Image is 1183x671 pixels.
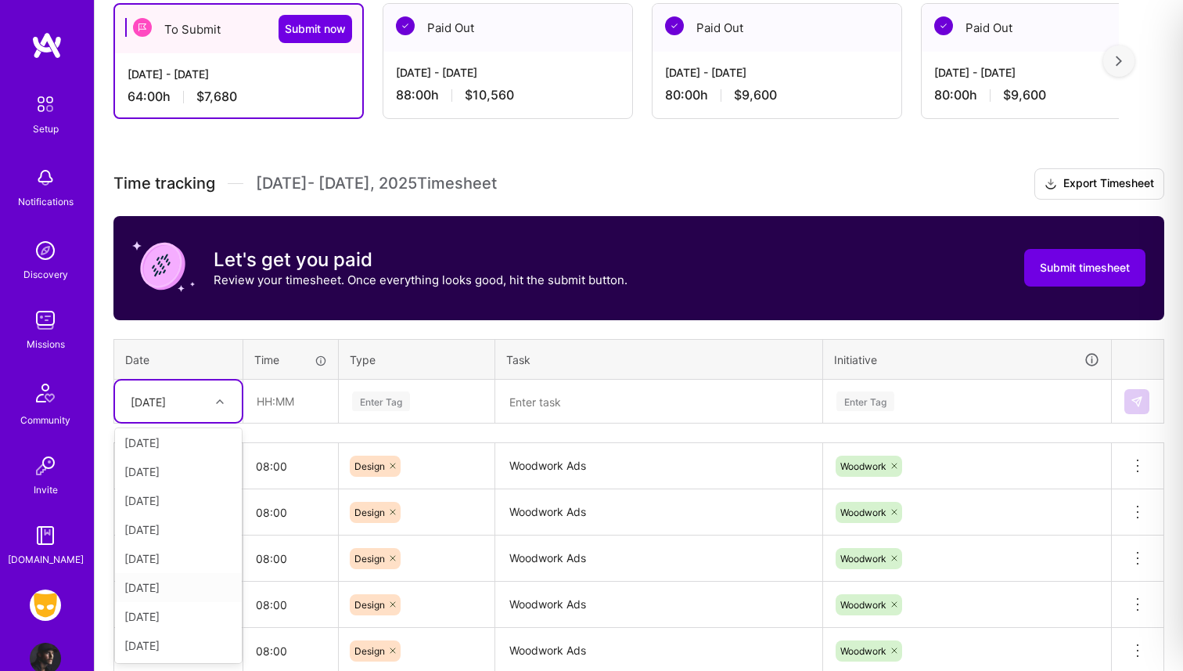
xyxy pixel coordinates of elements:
[30,590,61,621] img: Grindr: Design
[665,87,889,103] div: 80:00 h
[20,412,70,428] div: Community
[113,174,215,193] span: Time tracking
[734,87,777,103] span: $9,600
[30,235,61,266] img: discovery
[834,351,1100,369] div: Initiative
[922,4,1170,52] div: Paid Out
[279,15,352,43] button: Submit now
[243,584,338,626] input: HH:MM
[128,66,350,82] div: [DATE] - [DATE]
[254,352,327,368] div: Time
[934,87,1158,103] div: 80:00 h
[115,631,242,660] div: [DATE]
[132,235,195,298] img: coin
[354,507,385,518] span: Design
[8,551,84,568] div: [DOMAIN_NAME]
[244,381,337,422] input: HH:MM
[243,492,338,533] input: HH:MM
[23,266,68,283] div: Discovery
[133,18,152,37] img: To Submit
[115,573,242,602] div: [DATE]
[27,336,65,352] div: Missions
[497,445,821,488] textarea: Woodwork Ads
[33,121,59,137] div: Setup
[115,457,242,486] div: [DATE]
[465,87,514,103] span: $10,560
[1034,168,1164,200] button: Export Timesheet
[115,428,242,457] div: [DATE]
[934,64,1158,81] div: [DATE] - [DATE]
[354,460,385,472] span: Design
[196,88,237,105] span: $7,680
[115,544,242,573] div: [DATE]
[131,393,166,409] div: [DATE]
[114,339,243,380] th: Date
[216,398,224,406] i: icon Chevron
[1116,56,1122,67] img: right
[836,389,894,413] div: Enter Tag
[30,162,61,193] img: bell
[243,446,338,487] input: HH:MM
[243,538,338,579] input: HH:MM
[840,645,886,657] span: Woodwork
[354,599,385,611] span: Design
[128,88,350,105] div: 64:00 h
[29,88,62,121] img: setup
[18,193,74,210] div: Notifications
[115,602,242,631] div: [DATE]
[396,16,415,35] img: Paid Out
[354,553,385,565] span: Design
[1040,260,1130,276] span: Submit timesheet
[396,87,620,103] div: 88:00 h
[26,590,65,621] a: Grindr: Design
[339,339,495,380] th: Type
[34,482,58,498] div: Invite
[396,64,620,81] div: [DATE] - [DATE]
[30,520,61,551] img: guide book
[214,248,627,272] h3: Let's get you paid
[497,537,821,580] textarea: Woodwork Ads
[30,305,61,336] img: teamwork
[256,174,497,193] span: [DATE] - [DATE] , 2025 Timesheet
[115,515,242,544] div: [DATE]
[115,486,242,515] div: [DATE]
[354,645,385,657] span: Design
[934,16,953,35] img: Paid Out
[1024,249,1145,287] button: Submit timesheet
[497,491,821,534] textarea: Woodwork Ads
[840,460,886,472] span: Woodwork
[497,583,821,626] textarea: Woodwork Ads
[1045,176,1057,193] i: icon Download
[30,450,61,482] img: Invite
[665,64,889,81] div: [DATE] - [DATE]
[31,31,63,60] img: logo
[1131,395,1143,408] img: Submit
[115,5,362,53] div: To Submit
[653,4,901,52] div: Paid Out
[840,599,886,611] span: Woodwork
[285,21,346,37] span: Submit now
[214,272,627,288] p: Review your timesheet. Once everything looks good, hit the submit button.
[665,16,684,35] img: Paid Out
[1003,87,1046,103] span: $9,600
[383,4,632,52] div: Paid Out
[495,339,823,380] th: Task
[352,389,410,413] div: Enter Tag
[840,507,886,518] span: Woodwork
[27,374,64,412] img: Community
[840,553,886,565] span: Woodwork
